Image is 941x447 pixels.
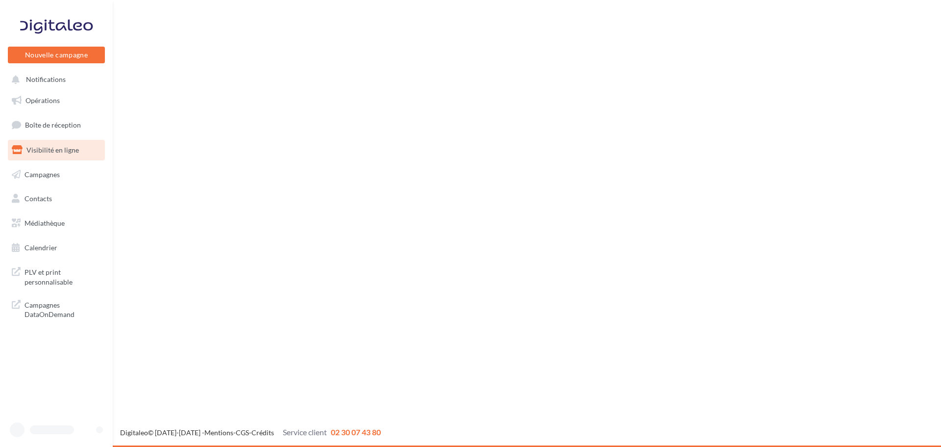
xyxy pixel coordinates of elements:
[6,213,107,234] a: Médiathèque
[331,427,381,437] span: 02 30 07 43 80
[25,243,57,252] span: Calendrier
[25,219,65,227] span: Médiathèque
[25,96,60,105] span: Opérations
[6,90,107,111] a: Opérations
[6,114,107,135] a: Boîte de réception
[120,428,381,437] span: © [DATE]-[DATE] - - -
[120,428,148,437] a: Digitaleo
[6,262,107,290] a: PLV et print personnalisable
[25,298,101,319] span: Campagnes DataOnDemand
[25,121,81,129] span: Boîte de réception
[25,265,101,287] span: PLV et print personnalisable
[6,188,107,209] a: Contacts
[204,428,233,437] a: Mentions
[25,170,60,178] span: Campagnes
[236,428,249,437] a: CGS
[6,294,107,323] a: Campagnes DataOnDemand
[25,194,52,203] span: Contacts
[26,76,66,84] span: Notifications
[6,140,107,160] a: Visibilité en ligne
[26,146,79,154] span: Visibilité en ligne
[6,164,107,185] a: Campagnes
[8,47,105,63] button: Nouvelle campagne
[251,428,274,437] a: Crédits
[6,237,107,258] a: Calendrier
[283,427,327,437] span: Service client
